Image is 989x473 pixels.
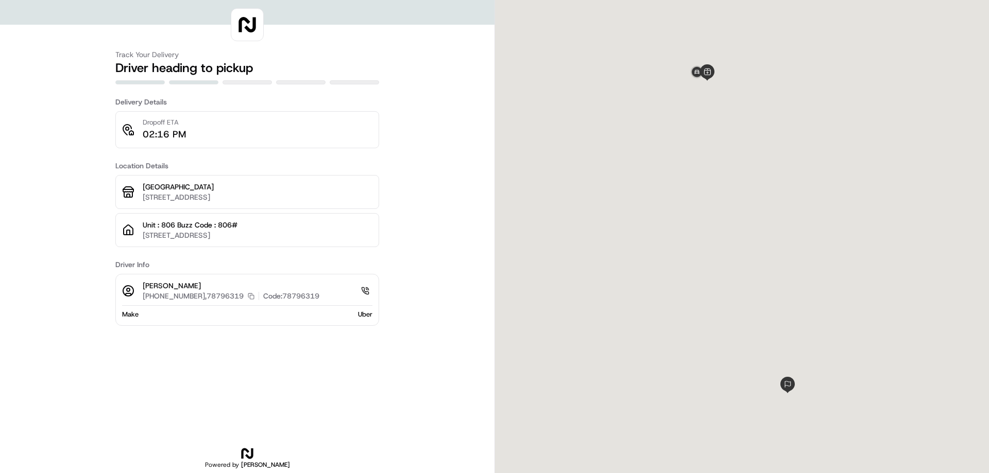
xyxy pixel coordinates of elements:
[241,461,290,469] span: [PERSON_NAME]
[143,182,372,192] p: [GEOGRAPHIC_DATA]
[115,97,379,107] h3: Delivery Details
[143,192,372,202] p: [STREET_ADDRESS]
[205,461,290,469] h2: Powered by
[143,281,319,291] p: [PERSON_NAME]
[143,127,186,142] p: 02:16 PM
[143,291,244,301] p: [PHONE_NUMBER],78796319
[143,220,372,230] p: Unit : 806 Buzz Code : 806#
[263,291,319,301] p: Code: 78796319
[358,310,372,319] span: Uber
[143,118,186,127] p: Dropoff ETA
[143,230,372,240] p: [STREET_ADDRESS]
[115,161,379,171] h3: Location Details
[115,259,379,270] h3: Driver Info
[115,49,379,60] h3: Track Your Delivery
[115,60,379,76] h2: Driver heading to pickup
[122,310,139,319] span: Make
